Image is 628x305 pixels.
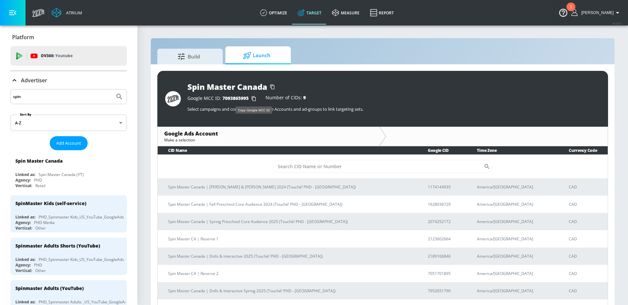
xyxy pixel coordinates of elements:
[10,238,127,275] div: Spinmaster Adults Shorts (YouTube)Linked as:PHD_Spinmaster Kids_US_YouTube_GoogleAdsAgency:PHDVer...
[569,287,602,294] p: CAD
[34,262,42,268] div: PHD
[35,225,46,231] div: Other
[15,243,100,249] div: Spinmaster Adults Shorts (YouTube)
[13,92,112,101] input: Search by name
[168,201,412,208] p: Spin Master Canada | Fall Preschool Core Audience 2024 (Touché! PHD - [GEOGRAPHIC_DATA])
[477,287,553,294] p: America/[GEOGRAPHIC_DATA]
[158,146,417,154] th: CID Name
[303,94,306,101] span: 9
[34,177,42,183] div: PHD
[569,253,602,260] p: CAD
[55,52,73,59] p: Youtube
[15,299,35,305] div: Linked as:
[50,136,88,150] button: Add Account
[187,81,267,92] div: Spin Master Canada
[466,146,558,154] th: Time Zone
[39,214,124,220] div: PHD_Spinmaster Kids_US_YouTube_GoogleAds
[477,218,553,225] p: America/[GEOGRAPHIC_DATA]
[164,130,373,137] div: Google Ads Account
[477,253,553,260] p: America/[GEOGRAPHIC_DATA]
[15,285,84,291] div: Spinmaster Adults (YouTube)
[327,1,365,24] a: measure
[15,200,86,206] div: SpinMaster Kids (self-service)
[19,112,33,117] label: Sort By
[10,195,127,233] div: SpinMaster Kids (self-service)Linked as:PHD_Spinmaster Kids_US_YouTube_GoogleAdsAgency:PHD MediaV...
[477,201,553,208] p: America/[GEOGRAPHIC_DATA]
[187,106,600,112] p: Select campaigns and corresponding Google Accounts and ad-groups to link targeting sets.
[168,253,412,260] p: Spin Master Canada | Dolls & interactive 2025 (Touché! PHD - [GEOGRAPHIC_DATA])
[569,184,602,190] p: CAD
[35,183,45,188] div: Retail
[558,146,608,154] th: Currency Code
[554,3,572,22] button: Open Resource Center, 1 new notification
[15,183,32,188] div: Vertical:
[15,268,32,273] div: Vertical:
[273,160,484,173] input: Search CID Name or Number
[15,220,31,225] div: Agency:
[15,177,31,183] div: Agency:
[15,214,35,220] div: Linked as:
[63,10,82,16] div: Atrium
[10,153,127,190] div: Spin Master CanadaLinked as:Spin Master Canada (YT)Agency:PHDVertical:Retail
[164,49,214,64] span: Build
[428,218,462,225] p: 2074252172
[168,218,412,225] p: Spin Master Canada | Spring Preschool Core Audience 2025 (Touché! PHD - [GEOGRAPHIC_DATA])
[235,106,272,114] div: Copy Google MCC ID
[168,235,412,242] p: Spin Master CA | Reserve 1
[168,184,412,190] p: Spin Master Canada | [PERSON_NAME] & [PERSON_NAME] 2024 (Touché! PHD - [GEOGRAPHIC_DATA])
[164,137,373,143] div: Make a selection
[168,270,412,277] p: Spin Master CA | Reserve 2
[477,270,553,277] p: America/[GEOGRAPHIC_DATA]
[612,22,621,25] span: v 4.25.4
[15,172,35,177] div: Linked as:
[39,257,124,262] div: PHD_Spinmaster Kids_US_YouTube_GoogleAds
[222,95,249,101] span: 7093865995
[39,299,129,305] div: PHD_Spinmaster Adults _US_YouTube_GoogleAds
[10,28,127,46] div: Platform
[428,253,462,260] p: 2189166846
[10,46,127,66] div: DV360: Youtube
[34,220,55,225] div: PHD Media
[428,270,462,277] p: 7051701895
[477,235,553,242] p: America/[GEOGRAPHIC_DATA]
[39,172,84,177] div: Spin Master Canada (YT)
[112,89,127,104] button: Submit Search
[255,1,292,24] a: optimize
[570,7,572,15] div: 1
[428,184,462,190] p: 1174144935
[365,1,399,24] a: Report
[15,262,31,268] div: Agency:
[21,77,47,84] p: Advertiser
[158,127,379,146] div: Google Ads AccountMake a selection
[12,34,34,41] p: Platform
[41,52,73,59] p: DV360:
[10,115,127,131] div: A-Z
[579,10,614,15] span: login as: anthony.rios@zefr.com
[35,268,46,273] div: Other
[52,8,82,18] a: Atrium
[571,9,621,17] button: [PERSON_NAME]
[569,218,602,225] p: CAD
[168,287,412,294] p: Spin Master Canada | Dolls & Interactive Spring 2025 (Touché! PHD - [GEOGRAPHIC_DATA])
[428,235,462,242] p: 2123602664
[232,48,282,63] span: Launch
[569,201,602,208] p: CAD
[569,235,602,242] p: CAD
[273,160,493,173] div: Search CID Name or Number
[417,146,467,154] th: Google CID
[15,257,35,262] div: Linked as:
[569,270,602,277] p: CAD
[187,95,259,102] div: Google MCC ID:
[15,225,32,231] div: Vertical:
[10,71,127,89] div: Advertiser
[56,139,81,147] span: Add Account
[477,184,553,190] p: America/[GEOGRAPHIC_DATA]
[428,201,462,208] p: 1628036729
[266,95,306,102] div: Number of CIDs:
[15,158,63,164] div: Spin Master Canada
[428,287,462,294] p: 7952651790
[292,1,327,24] a: Target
